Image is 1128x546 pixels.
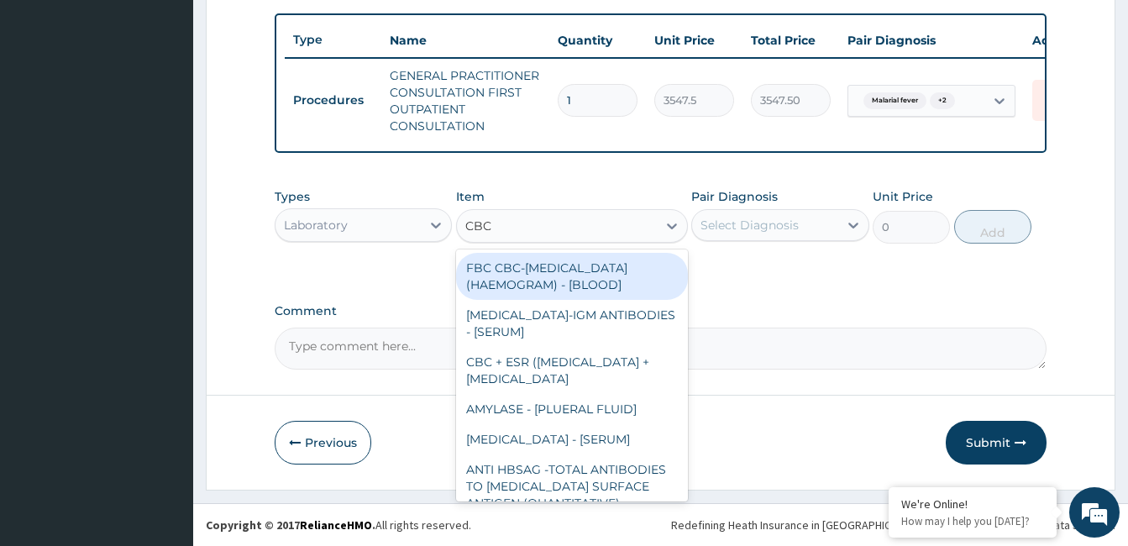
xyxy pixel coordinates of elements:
p: How may I help you today? [901,514,1044,528]
span: We're online! [97,165,232,335]
label: Comment [275,304,1047,318]
span: + 2 [930,92,955,109]
footer: All rights reserved. [193,503,1128,546]
label: Types [275,190,310,204]
th: Quantity [549,24,646,57]
th: Name [381,24,549,57]
div: FBC CBC-[MEDICAL_DATA] (HAEMOGRAM) - [BLOOD] [456,253,688,300]
label: Pair Diagnosis [691,188,778,205]
div: ANTI HBSAG -TOTAL ANTIBODIES TO [MEDICAL_DATA] SURFACE ANTIGEN (QUANTITATIVE) [456,454,688,518]
label: Item [456,188,485,205]
img: d_794563401_company_1708531726252_794563401 [31,84,68,126]
td: Procedures [285,85,381,116]
div: CBC + ESR ([MEDICAL_DATA] + [MEDICAL_DATA] [456,347,688,394]
a: RelianceHMO [300,517,372,533]
div: AMYLASE - [PLUERAL FLUID] [456,394,688,424]
th: Type [285,24,381,55]
th: Pair Diagnosis [839,24,1024,57]
button: Add [954,210,1031,244]
th: Actions [1024,24,1108,57]
div: Redefining Heath Insurance in [GEOGRAPHIC_DATA] using Telemedicine and Data Science! [671,517,1115,533]
label: Unit Price [873,188,933,205]
textarea: Type your message and hit 'Enter' [8,366,320,425]
div: [MEDICAL_DATA] - [SERUM] [456,424,688,454]
div: Select Diagnosis [700,217,799,234]
div: Minimize live chat window [275,8,316,49]
strong: Copyright © 2017 . [206,517,375,533]
div: Chat with us now [87,94,282,116]
button: Submit [946,421,1047,465]
button: Previous [275,421,371,465]
th: Unit Price [646,24,742,57]
div: [MEDICAL_DATA]-IGM ANTIBODIES - [SERUM] [456,300,688,347]
span: Malarial fever [863,92,926,109]
div: Laboratory [284,217,348,234]
th: Total Price [742,24,839,57]
div: We're Online! [901,496,1044,512]
td: GENERAL PRACTITIONER CONSULTATION FIRST OUTPATIENT CONSULTATION [381,59,549,143]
